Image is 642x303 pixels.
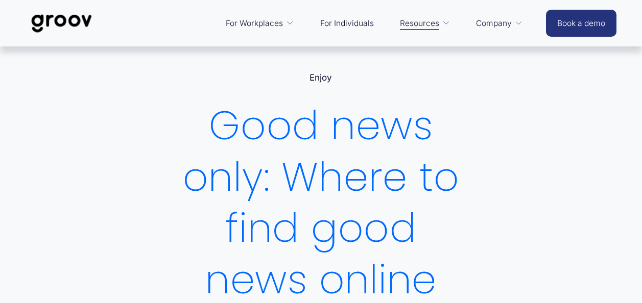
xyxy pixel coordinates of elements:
[226,16,283,31] span: For Workplaces
[400,16,439,31] span: Resources
[315,11,379,36] a: For Individuals
[471,11,528,36] a: folder dropdown
[546,10,616,37] a: Book a demo
[221,11,299,36] a: folder dropdown
[395,11,455,36] a: folder dropdown
[310,72,332,83] a: Enjoy
[26,7,98,40] img: Groov | Workplace Science Platform | Unlock Performance | Drive Results
[476,16,512,31] span: Company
